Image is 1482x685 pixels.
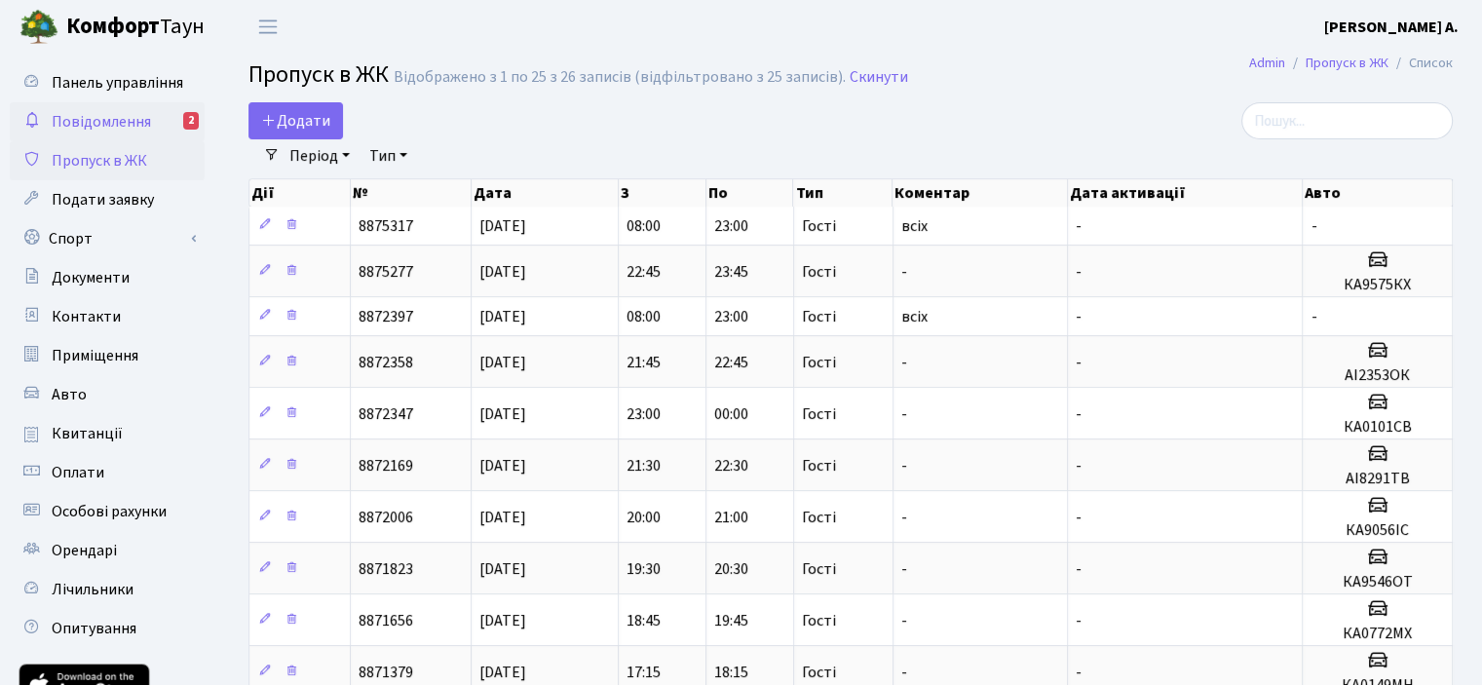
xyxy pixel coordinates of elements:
[52,384,87,405] span: Авто
[802,355,836,370] span: Гості
[261,110,330,132] span: Додати
[901,215,928,237] span: всіх
[1311,470,1444,488] h5: АІ8291ТВ
[10,102,205,141] a: Повідомлення2
[282,139,358,172] a: Період
[479,352,526,373] span: [DATE]
[1324,16,1459,39] a: [PERSON_NAME] А.
[52,540,117,561] span: Орендарі
[359,558,413,580] span: 8871823
[714,662,748,683] span: 18:15
[479,507,526,528] span: [DATE]
[66,11,205,44] span: Таун
[714,610,748,631] span: 19:45
[627,261,661,283] span: 22:45
[10,414,205,453] a: Квитанції
[802,264,836,280] span: Гості
[901,507,907,528] span: -
[1076,507,1082,528] span: -
[802,458,836,474] span: Гості
[52,72,183,94] span: Панель управління
[1303,179,1453,207] th: Авто
[359,507,413,528] span: 8872006
[901,306,928,327] span: всіх
[1068,179,1304,207] th: Дата активації
[627,662,661,683] span: 17:15
[1220,43,1482,84] nav: breadcrumb
[479,610,526,631] span: [DATE]
[249,179,351,207] th: Дії
[1076,306,1082,327] span: -
[10,219,205,258] a: Спорт
[714,403,748,425] span: 00:00
[10,609,205,648] a: Опитування
[1311,276,1444,294] h5: КА9575КХ
[802,613,836,628] span: Гості
[359,261,413,283] span: 8875277
[1311,306,1316,327] span: -
[10,453,205,492] a: Оплати
[802,665,836,680] span: Гості
[10,63,205,102] a: Панель управління
[248,57,389,92] span: Пропуск в ЖК
[52,345,138,366] span: Приміщення
[714,507,748,528] span: 21:00
[183,112,199,130] div: 2
[10,141,205,180] a: Пропуск в ЖК
[359,352,413,373] span: 8872358
[1311,573,1444,591] h5: КА9546ОТ
[1388,53,1453,74] li: Список
[1311,418,1444,437] h5: КА0101СВ
[359,306,413,327] span: 8872397
[627,306,661,327] span: 08:00
[714,558,748,580] span: 20:30
[802,309,836,324] span: Гості
[802,561,836,577] span: Гості
[52,501,167,522] span: Особові рахунки
[627,215,661,237] span: 08:00
[1324,17,1459,38] b: [PERSON_NAME] А.
[1311,625,1444,643] h5: КА0772МХ
[1241,102,1453,139] input: Пошук...
[1311,366,1444,385] h5: АІ2353ОК
[714,261,748,283] span: 23:45
[1306,53,1388,73] a: Пропуск в ЖК
[627,610,661,631] span: 18:45
[244,11,292,43] button: Переключити навігацію
[802,406,836,422] span: Гості
[10,180,205,219] a: Подати заявку
[52,462,104,483] span: Оплати
[479,662,526,683] span: [DATE]
[714,215,748,237] span: 23:00
[359,403,413,425] span: 8872347
[901,455,907,476] span: -
[479,215,526,237] span: [DATE]
[359,662,413,683] span: 8871379
[1076,215,1082,237] span: -
[10,492,205,531] a: Особові рахунки
[52,423,123,444] span: Квитанції
[359,610,413,631] span: 8871656
[1311,521,1444,540] h5: КА9056ІС
[52,579,133,600] span: Лічильники
[479,558,526,580] span: [DATE]
[359,455,413,476] span: 8872169
[627,455,661,476] span: 21:30
[802,218,836,234] span: Гості
[714,306,748,327] span: 23:00
[619,179,706,207] th: З
[706,179,794,207] th: По
[1076,455,1082,476] span: -
[627,403,661,425] span: 23:00
[1076,662,1082,683] span: -
[10,570,205,609] a: Лічильники
[793,179,893,207] th: Тип
[901,352,907,373] span: -
[351,179,472,207] th: №
[1076,558,1082,580] span: -
[1076,403,1082,425] span: -
[1311,215,1316,237] span: -
[901,403,907,425] span: -
[1076,261,1082,283] span: -
[66,11,160,42] b: Комфорт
